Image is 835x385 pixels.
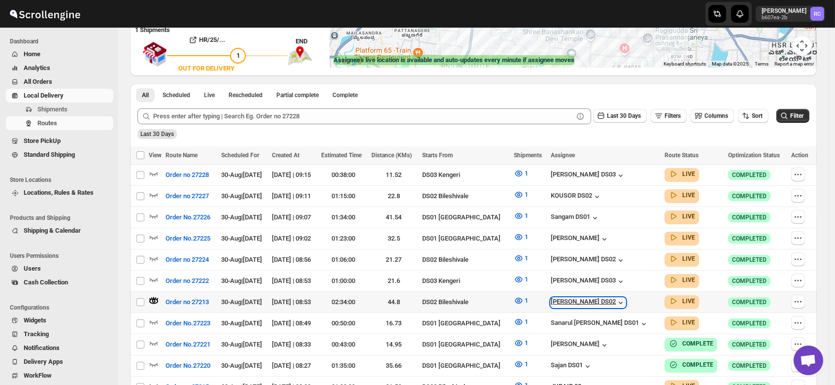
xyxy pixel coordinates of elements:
button: Order No.27226 [160,210,216,225]
button: 1 [508,208,534,224]
span: Assignee [551,152,575,159]
span: Rahul Chopra [810,7,824,21]
span: Rescheduled [229,91,263,99]
div: Sajan DS01 [551,361,593,371]
button: [PERSON_NAME] [551,234,609,244]
button: COMPLETE [668,360,713,370]
button: LIVE [668,233,695,243]
span: 30-Aug | [DATE] [221,341,262,348]
a: Open chat [794,346,823,375]
span: Routes [37,119,57,127]
span: 30-Aug | [DATE] [221,319,262,327]
div: 41.54 [371,212,416,222]
button: Cash Collection [6,276,113,289]
button: [PERSON_NAME] DS03 [551,277,626,286]
span: Users [24,265,41,272]
button: [PERSON_NAME] DS03 [551,171,626,180]
button: Keyboard shortcuts [664,61,706,68]
span: Analytics [24,64,50,71]
button: 1 [508,356,534,372]
span: View [149,152,162,159]
button: Routes [6,116,113,130]
span: Order No.27223 [166,318,210,328]
span: All Orders [24,78,52,85]
button: Order no 27222 [160,273,215,289]
span: Local Delivery [24,92,64,99]
button: Tracking [6,327,113,341]
span: 30-Aug | [DATE] [221,298,262,306]
button: 1 [508,335,534,351]
img: trip_end.png [288,46,312,65]
button: LIVE [668,254,695,264]
button: KOUSOR DS02 [551,192,602,202]
span: Filters [665,112,681,119]
span: WorkFlow [24,372,52,379]
button: LIVE [668,190,695,200]
div: OUT FOR DELIVERY [178,64,234,73]
div: 32.5 [371,234,416,244]
div: 21.27 [371,255,416,265]
span: 30-Aug | [DATE] [221,256,262,263]
div: [DATE] | 08:53 [272,297,315,307]
div: Sanarul [PERSON_NAME] DS01 [551,319,649,329]
span: Store PickUp [24,137,61,144]
span: 30-Aug | [DATE] [221,277,262,284]
div: [DATE] | 08:53 [272,276,315,286]
span: COMPLETED [732,362,767,370]
span: COMPLETED [732,171,767,179]
span: Products and Shipping [10,214,113,222]
div: 01:15:00 [321,191,366,201]
div: 44.8 [371,297,416,307]
div: 00:38:00 [321,170,366,180]
span: COMPLETED [732,277,767,285]
button: 1 [508,250,534,266]
div: DS01 [GEOGRAPHIC_DATA] [422,340,508,350]
button: Analytics [6,61,113,75]
span: 30-Aug | [DATE] [221,213,262,221]
span: 1 [525,233,528,241]
span: Shipments [514,152,542,159]
span: Standard Shipping [24,151,75,158]
img: shop.svg [142,35,167,73]
span: Order No.27225 [166,234,210,244]
div: DS02 Bileshivale [422,297,508,307]
span: Order no 27222 [166,276,209,286]
b: LIVE [682,298,695,305]
div: [DATE] | 08:33 [272,340,315,350]
span: Columns [704,112,728,119]
span: Scheduled For [221,152,259,159]
span: 1 [236,52,240,59]
span: COMPLETED [732,319,767,327]
a: Report a map error [774,61,814,67]
span: COMPLETED [732,256,767,264]
div: DS03 Kengeri [422,276,508,286]
div: DS03 Kengeri [422,170,508,180]
span: Last 30 Days [140,131,174,138]
button: LIVE [668,169,695,179]
span: Order no 27228 [166,170,209,180]
div: [DATE] | 09:02 [272,234,315,244]
div: [PERSON_NAME] DS02 [551,298,626,308]
div: [DATE] | 09:11 [272,191,315,201]
button: Delivery Apps [6,355,113,369]
span: Order no 27224 [166,255,209,265]
button: HR/25/... [167,32,246,48]
span: COMPLETED [732,213,767,221]
div: 01:34:00 [321,212,366,222]
span: Order no 27227 [166,191,209,201]
button: [PERSON_NAME] DS02 [551,255,626,265]
a: Terms (opens in new tab) [755,61,768,67]
button: COMPLETE [668,339,713,349]
button: Order no 27213 [160,294,215,310]
span: 1 [525,276,528,283]
span: Filter [790,112,803,119]
img: Google [332,55,365,68]
label: Assignee's live location is available and auto-updates every minute if assignee moves [334,55,574,65]
span: Store Locations [10,176,113,184]
div: Sangam DS01 [551,213,600,223]
b: LIVE [682,213,695,220]
span: All [142,91,149,99]
p: b607ea-2b [762,15,806,21]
